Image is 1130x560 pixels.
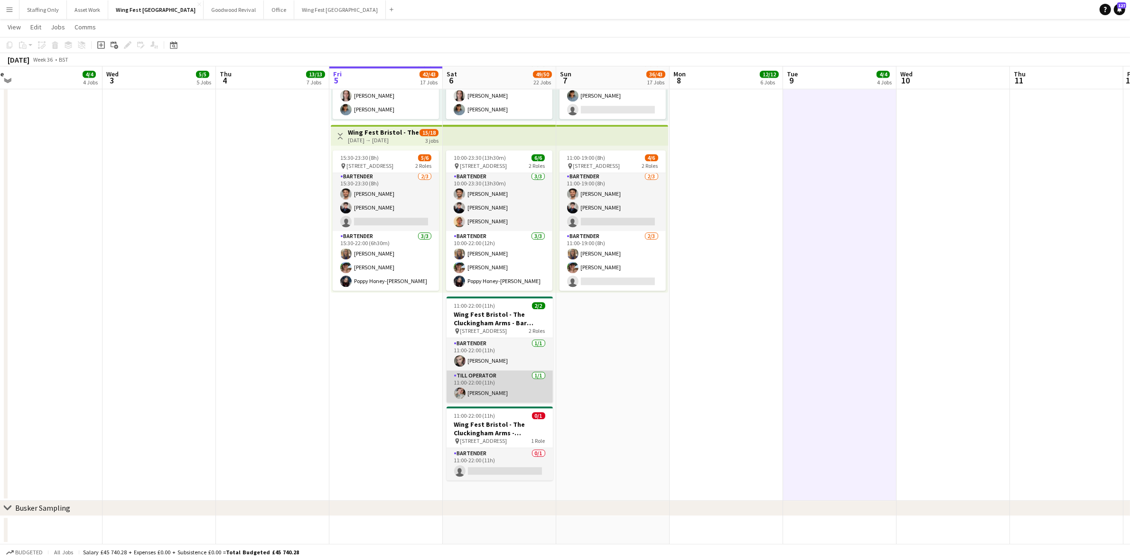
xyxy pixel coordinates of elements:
[340,154,379,161] span: 15:30-23:30 (8h)
[333,70,342,78] span: Fri
[532,302,545,309] span: 2/2
[760,79,778,86] div: 6 Jobs
[529,327,545,334] span: 2 Roles
[15,549,43,556] span: Budgeted
[642,162,658,169] span: 2 Roles
[30,23,41,31] span: Edit
[454,154,506,161] span: 10:00-23:30 (13h30m)
[877,79,892,86] div: 4 Jobs
[532,412,545,419] span: 0/1
[446,231,552,291] app-card-role: Bartender3/310:00-22:00 (12h)[PERSON_NAME][PERSON_NAME]Poppy Honey-[PERSON_NAME]
[294,0,386,19] button: Wing Fest [GEOGRAPHIC_DATA]
[106,70,119,78] span: Wed
[454,302,495,309] span: 11:00-22:00 (11h)
[672,75,686,86] span: 8
[1117,2,1126,9] span: 127
[196,79,211,86] div: 5 Jobs
[560,171,666,231] app-card-role: Bartender2/311:00-19:00 (8h)[PERSON_NAME][PERSON_NAME]
[108,0,204,19] button: Wing Fest [GEOGRAPHIC_DATA]
[75,23,96,31] span: Comms
[15,503,70,513] div: Busker Sampling
[196,71,209,78] span: 5/5
[447,448,553,480] app-card-role: Bartender0/111:00-22:00 (11h)
[645,154,658,161] span: 4/6
[647,79,665,86] div: 17 Jobs
[532,437,545,444] span: 1 Role
[31,56,55,63] span: Week 36
[67,0,108,19] button: Asset Work
[1014,70,1026,78] span: Thu
[27,21,45,33] a: Edit
[415,162,431,169] span: 2 Roles
[218,75,232,86] span: 4
[573,162,620,169] span: [STREET_ADDRESS]
[760,71,779,78] span: 12/12
[204,0,264,19] button: Goodwood Revival
[1012,75,1026,86] span: 11
[460,327,507,334] span: [STREET_ADDRESS]
[83,79,98,86] div: 4 Jobs
[447,370,553,403] app-card-role: Till Operator1/111:00-22:00 (11h)[PERSON_NAME]
[1114,4,1125,15] a: 127
[348,137,419,144] div: [DATE] → [DATE]
[19,0,67,19] button: Staffing Only
[454,412,495,419] span: 11:00-22:00 (11h)
[567,154,606,161] span: 11:00-19:00 (8h)
[105,75,119,86] span: 3
[226,549,299,556] span: Total Budgeted £45 740.28
[333,171,439,231] app-card-role: Bartender2/315:30-23:30 (8h)[PERSON_NAME][PERSON_NAME]
[420,71,439,78] span: 42/43
[559,75,571,86] span: 7
[447,338,553,370] app-card-role: Bartender1/111:00-22:00 (11h)[PERSON_NAME]
[646,71,665,78] span: 36/43
[533,71,552,78] span: 49/50
[533,79,551,86] div: 22 Jobs
[8,23,21,31] span: View
[673,70,686,78] span: Mon
[447,296,553,403] app-job-card: 11:00-22:00 (11h)2/2Wing Fest Bristol - The Cluckingham Arms - Bar Carts [STREET_ADDRESS]2 RolesB...
[445,75,457,86] span: 6
[899,75,913,86] span: 10
[220,70,232,78] span: Thu
[348,128,419,137] h3: Wing Fest Bristol - The Cluckingham Arms - Container Bar
[446,150,552,291] app-job-card: 10:00-23:30 (13h30m)6/6 [STREET_ADDRESS]2 RolesBartender3/310:00-23:30 (13h30m)[PERSON_NAME][PERS...
[420,79,438,86] div: 17 Jobs
[8,55,29,64] div: [DATE]
[460,437,507,444] span: [STREET_ADDRESS]
[333,150,439,291] app-job-card: 15:30-23:30 (8h)5/6 [STREET_ADDRESS]2 RolesBartender2/315:30-23:30 (8h)[PERSON_NAME][PERSON_NAME]...
[418,154,431,161] span: 5/6
[332,75,342,86] span: 5
[560,70,571,78] span: Sun
[785,75,798,86] span: 9
[900,70,913,78] span: Wed
[532,154,545,161] span: 6/6
[333,231,439,291] app-card-role: Bartender3/315:30-22:00 (6h30m)[PERSON_NAME][PERSON_NAME]Poppy Honey-[PERSON_NAME]
[52,549,75,556] span: All jobs
[447,406,553,480] app-job-card: 11:00-22:00 (11h)0/1Wing Fest Bristol - The Cluckingham Arms - Container Bar [STREET_ADDRESS]1 Ro...
[346,162,393,169] span: [STREET_ADDRESS]
[447,310,553,327] h3: Wing Fest Bristol - The Cluckingham Arms - Bar Carts
[47,21,69,33] a: Jobs
[446,171,552,231] app-card-role: Bartender3/310:00-23:30 (13h30m)[PERSON_NAME][PERSON_NAME][PERSON_NAME]
[5,547,44,558] button: Budgeted
[447,70,457,78] span: Sat
[83,549,299,556] div: Salary £45 740.28 + Expenses £0.00 + Subsistence £0.00 =
[59,56,68,63] div: BST
[529,162,545,169] span: 2 Roles
[560,150,666,291] app-job-card: 11:00-19:00 (8h)4/6 [STREET_ADDRESS]2 RolesBartender2/311:00-19:00 (8h)[PERSON_NAME][PERSON_NAME]...
[787,70,798,78] span: Tue
[264,0,294,19] button: Office
[306,71,325,78] span: 13/13
[425,136,439,144] div: 3 jobs
[71,21,100,33] a: Comms
[420,129,439,136] span: 15/18
[877,71,890,78] span: 4/4
[447,420,553,437] h3: Wing Fest Bristol - The Cluckingham Arms - Container Bar
[4,21,25,33] a: View
[460,162,507,169] span: [STREET_ADDRESS]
